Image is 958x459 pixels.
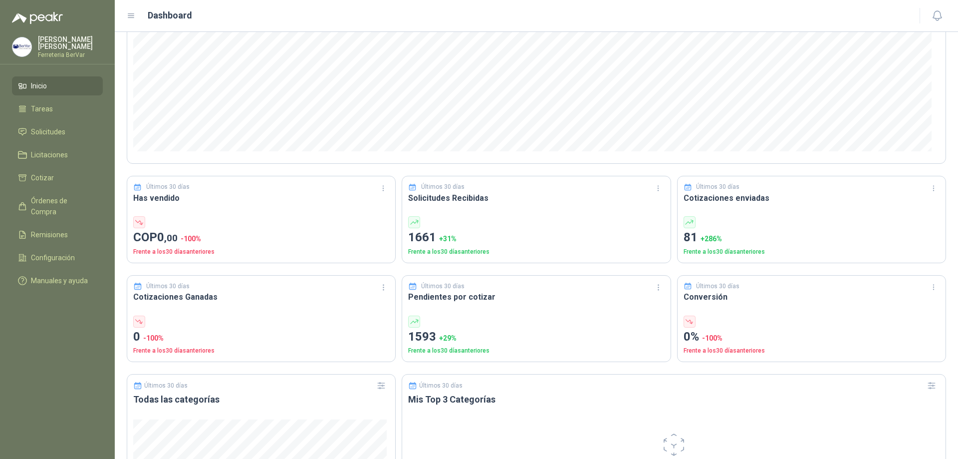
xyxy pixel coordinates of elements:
[133,328,389,347] p: 0
[164,232,178,244] span: ,00
[421,182,465,192] p: Últimos 30 días
[148,8,192,22] h1: Dashboard
[31,126,65,137] span: Solicitudes
[684,328,940,347] p: 0%
[408,228,664,247] p: 1661
[12,225,103,244] a: Remisiones
[133,192,389,204] h3: Has vendido
[12,122,103,141] a: Solicitudes
[31,275,88,286] span: Manuales y ayuda
[133,291,389,303] h3: Cotizaciones Ganadas
[38,52,103,58] p: Ferreteria BerVar
[12,37,31,56] img: Company Logo
[702,334,722,342] span: -100 %
[408,328,664,347] p: 1593
[408,394,940,406] h3: Mis Top 3 Categorías
[408,291,664,303] h3: Pendientes por cotizar
[31,172,54,183] span: Cotizar
[144,382,188,389] p: Últimos 30 días
[146,182,190,192] p: Últimos 30 días
[12,248,103,267] a: Configuración
[684,247,940,257] p: Frente a los 30 días anteriores
[684,192,940,204] h3: Cotizaciones enviadas
[12,145,103,164] a: Licitaciones
[143,334,164,342] span: -100 %
[684,228,940,247] p: 81
[696,282,739,291] p: Últimos 30 días
[133,346,389,356] p: Frente a los 30 días anteriores
[439,235,457,243] span: + 31 %
[12,168,103,187] a: Cotizar
[31,252,75,263] span: Configuración
[31,103,53,114] span: Tareas
[12,99,103,118] a: Tareas
[157,230,178,244] span: 0
[12,191,103,221] a: Órdenes de Compra
[31,80,47,91] span: Inicio
[408,192,664,204] h3: Solicitudes Recibidas
[419,382,463,389] p: Últimos 30 días
[408,247,664,257] p: Frente a los 30 días anteriores
[684,291,940,303] h3: Conversión
[133,228,389,247] p: COP
[12,271,103,290] a: Manuales y ayuda
[12,76,103,95] a: Inicio
[684,346,940,356] p: Frente a los 30 días anteriores
[701,235,722,243] span: + 286 %
[408,346,664,356] p: Frente a los 30 días anteriores
[133,247,389,257] p: Frente a los 30 días anteriores
[38,36,103,50] p: [PERSON_NAME] [PERSON_NAME]
[31,149,68,160] span: Licitaciones
[696,182,739,192] p: Últimos 30 días
[439,334,457,342] span: + 29 %
[421,282,465,291] p: Últimos 30 días
[181,235,201,243] span: -100 %
[146,282,190,291] p: Últimos 30 días
[133,394,389,406] h3: Todas las categorías
[12,12,63,24] img: Logo peakr
[31,229,68,240] span: Remisiones
[31,195,93,217] span: Órdenes de Compra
